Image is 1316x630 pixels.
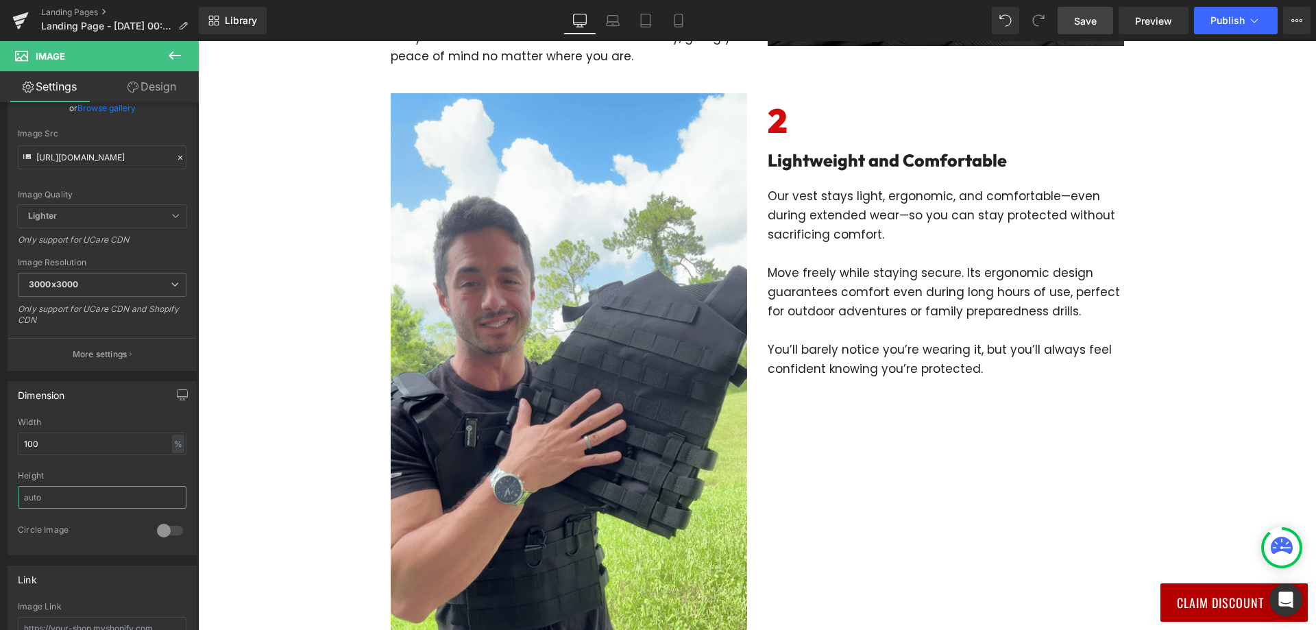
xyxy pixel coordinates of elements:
p: Move freely while staying secure. Its ergonomic design guarantees comfort even during long hours ... [570,203,926,280]
button: Redo [1025,7,1052,34]
div: Open Intercom Messenger [1269,583,1302,616]
div: Only support for UCare CDN and Shopify CDN [18,304,186,335]
div: Image Src [18,129,186,138]
div: Image Resolution [18,258,186,267]
div: Link [18,566,37,585]
input: auto [18,486,186,509]
input: Link [18,145,186,169]
div: Image Quality [18,190,186,199]
div: % [172,435,184,453]
a: Preview [1119,7,1189,34]
span: Save [1074,14,1097,28]
div: Height [18,471,186,481]
a: Design [102,71,202,102]
span: Library [225,14,257,27]
div: Circle Image [18,524,143,539]
a: Landing Pages [41,7,199,18]
a: Tablet [629,7,662,34]
button: Publish [1194,7,1278,34]
span: Image [36,51,65,62]
a: Mobile [662,7,695,34]
button: Undo [992,7,1019,34]
p: Our vest stays light, ergonomic, and comfortable—even during extended wear—so you can stay protec... [570,145,926,203]
span: Preview [1135,14,1172,28]
div: Only support for UCare CDN [18,234,186,254]
div: Width [18,417,186,427]
input: auto [18,433,186,455]
span: Publish [1210,15,1245,26]
b: Lighter [28,210,57,221]
button: More [1283,7,1311,34]
a: Laptop [596,7,629,34]
p: More settings [73,348,127,361]
div: or [18,101,186,115]
p: You’ll barely notice you’re wearing it, but you’ll always feel confident knowing you’re protected. [570,299,926,337]
div: Dimension [18,382,65,401]
span: Landing Page - [DATE] 00:50:28 [41,21,173,32]
button: More settings [8,338,196,370]
a: Browse gallery [77,96,136,120]
a: New Library [199,7,267,34]
h2: Lightweight and Comfortable [570,108,926,132]
b: 3000x3000 [29,279,78,289]
div: Image Link [18,602,186,611]
h6: 2 [570,52,926,108]
a: Desktop [563,7,596,34]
